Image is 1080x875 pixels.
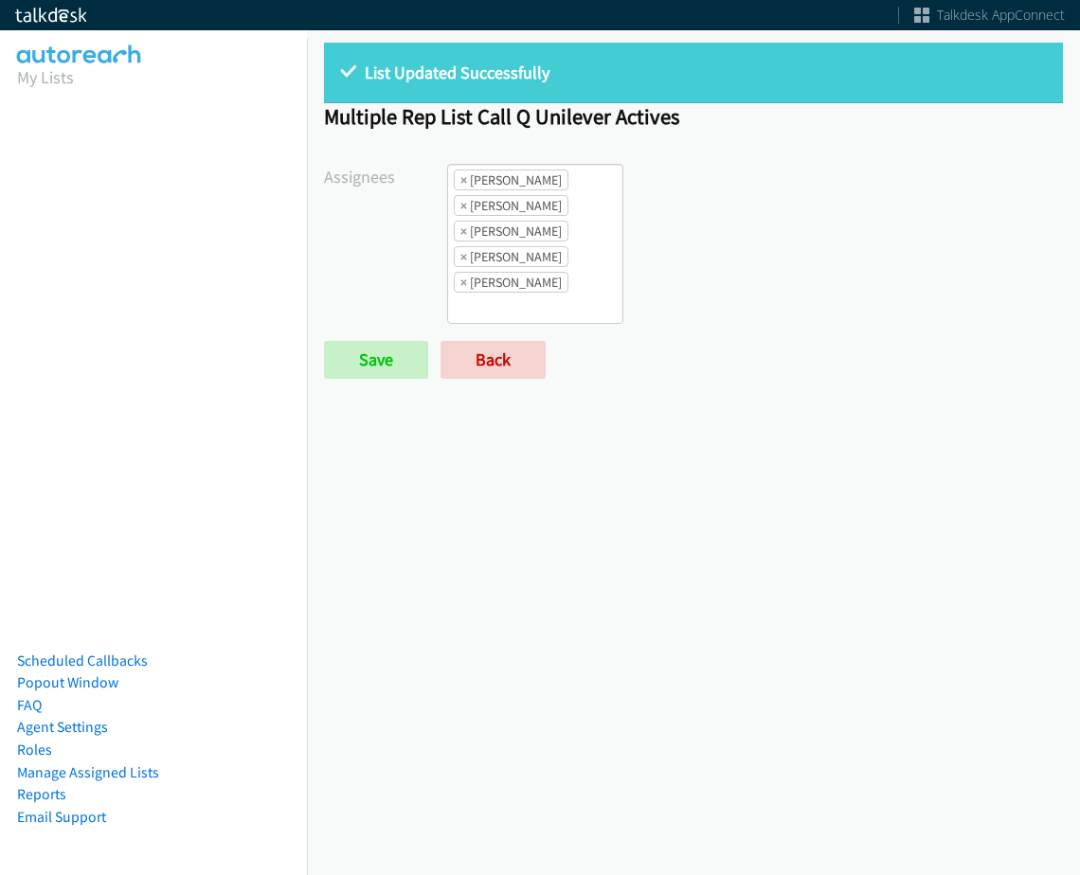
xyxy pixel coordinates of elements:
a: My Lists [17,66,74,88]
span: × [460,196,467,215]
h1: Multiple Rep List Call Q Unilever Actives [324,103,1063,130]
a: Agent Settings [17,718,108,736]
a: Popout Window [17,673,118,691]
li: Charles Ross [454,195,568,216]
label: Assignees [324,164,447,189]
a: FAQ [17,696,42,714]
li: Daquaya Johnson [454,221,568,241]
li: Alana Ruiz [454,170,568,190]
a: Manage Assigned Lists [17,763,159,781]
a: Reports [17,785,66,803]
a: Roles [17,741,52,759]
a: Talkdesk AppConnect [914,6,1065,25]
a: Email Support [17,808,106,826]
span: × [460,222,467,241]
a: Scheduled Callbacks [17,652,148,670]
li: Jordan Stehlik [454,272,568,293]
span: × [460,273,467,292]
a: Back [441,341,546,379]
span: × [460,247,467,266]
span: × [460,170,467,189]
p: List Updated Successfully [341,60,1046,85]
input: Save [324,341,428,379]
li: Jasmin Martinez [454,246,568,267]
